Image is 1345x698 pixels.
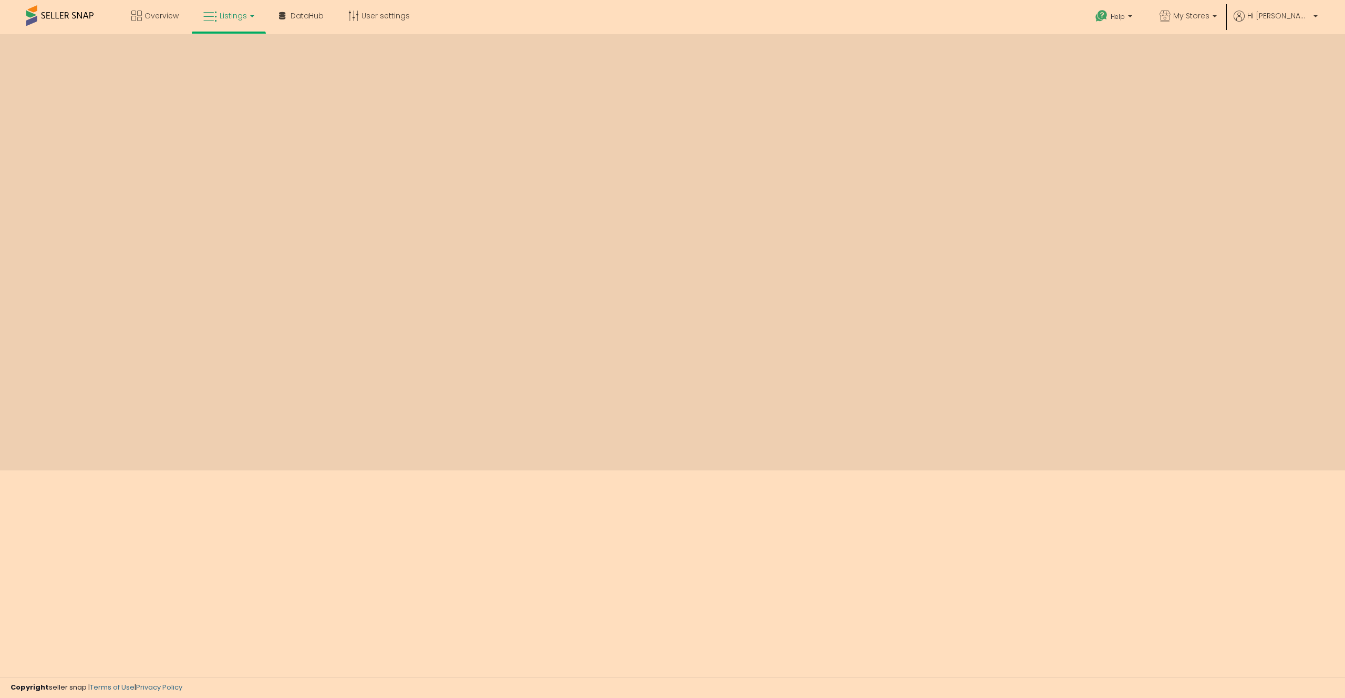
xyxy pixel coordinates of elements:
[1173,11,1209,21] span: My Stores
[291,11,324,21] span: DataHub
[144,11,179,21] span: Overview
[1247,11,1310,21] span: Hi [PERSON_NAME]
[1087,2,1143,34] a: Help
[1095,9,1108,23] i: Get Help
[1234,11,1318,34] a: Hi [PERSON_NAME]
[1111,12,1125,21] span: Help
[220,11,247,21] span: Listings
